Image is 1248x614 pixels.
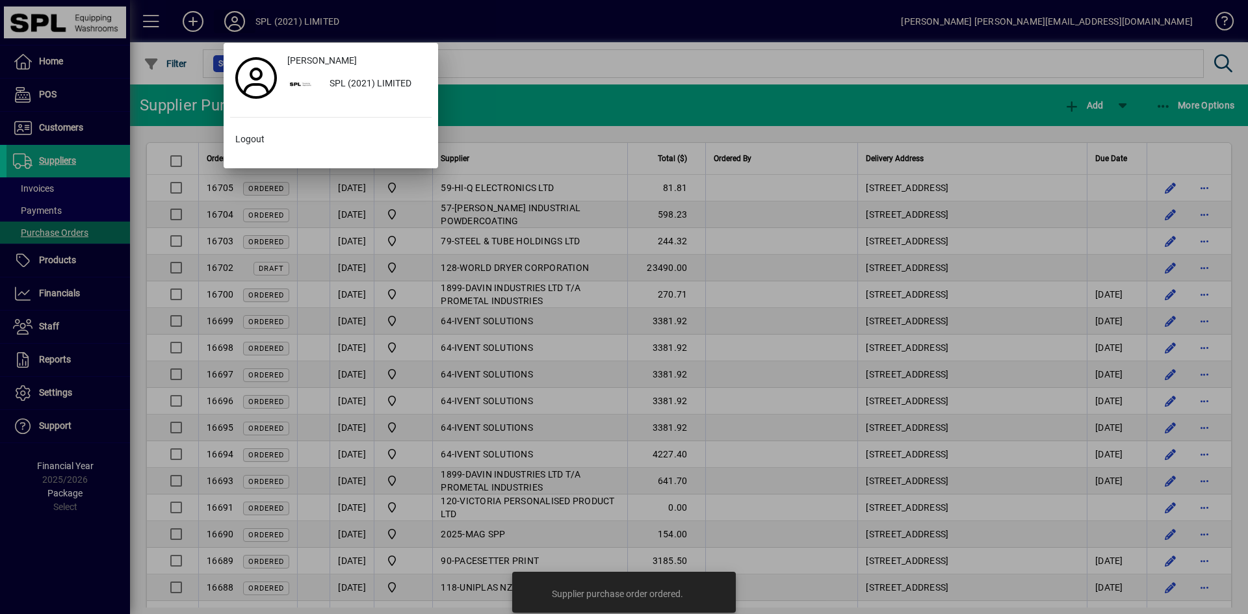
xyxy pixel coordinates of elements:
span: [PERSON_NAME] [287,54,357,68]
div: SPL (2021) LIMITED [319,73,432,96]
a: [PERSON_NAME] [282,49,432,73]
span: Logout [235,133,265,146]
button: SPL (2021) LIMITED [282,73,432,96]
button: Logout [230,128,432,151]
a: Profile [230,66,282,90]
